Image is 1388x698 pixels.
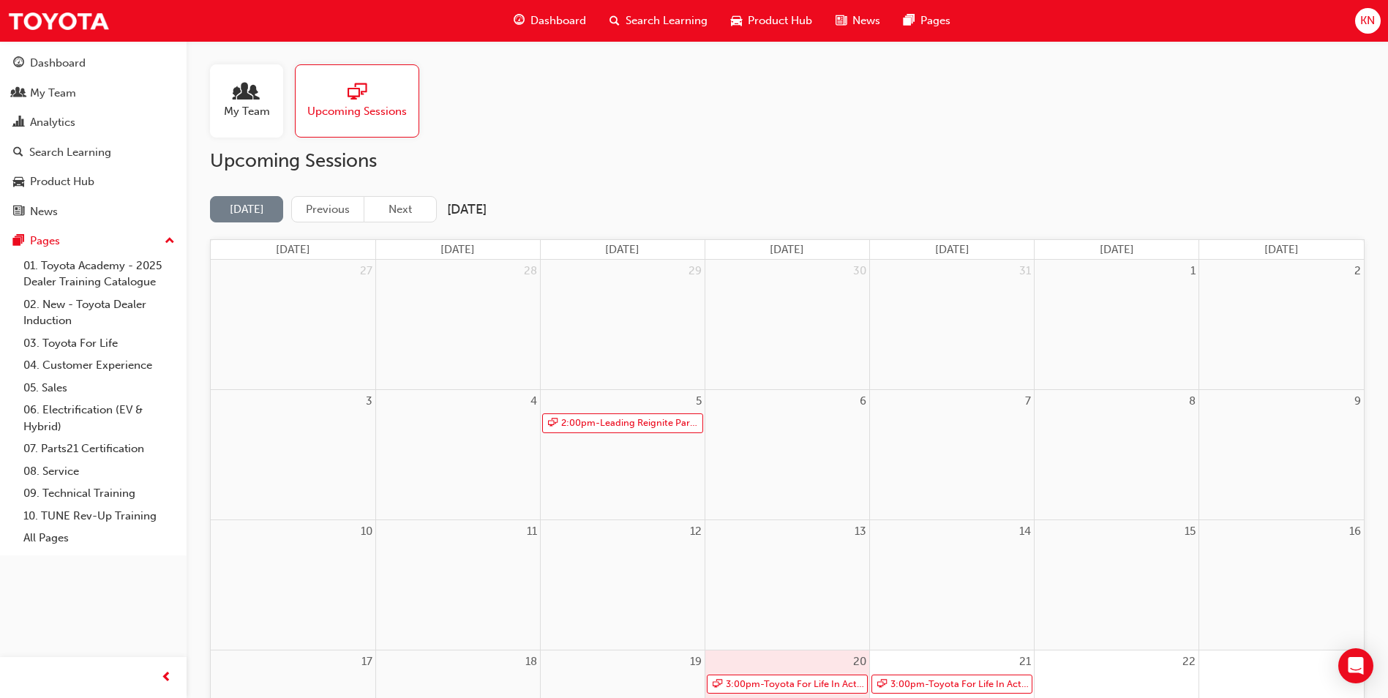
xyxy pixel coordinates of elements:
a: August 19, 2025 [687,650,705,673]
span: [DATE] [1264,243,1299,256]
span: [DATE] [770,243,804,256]
span: pages-icon [904,12,915,30]
td: August 13, 2025 [705,519,869,650]
a: pages-iconPages [892,6,962,36]
span: [DATE] [276,243,310,256]
span: chart-icon [13,116,24,130]
a: August 14, 2025 [1016,520,1034,543]
a: August 6, 2025 [857,390,869,413]
a: July 30, 2025 [850,260,869,282]
a: Product Hub [6,168,181,195]
a: News [6,198,181,225]
span: pages-icon [13,235,24,248]
span: [DATE] [605,243,639,256]
a: My Team [6,80,181,107]
button: [DATE] [210,196,283,223]
td: August 1, 2025 [1035,260,1199,389]
span: car-icon [731,12,742,30]
span: people-icon [237,83,256,103]
a: My Team [210,64,295,138]
td: August 9, 2025 [1199,389,1364,519]
span: Search Learning [626,12,708,29]
a: search-iconSearch Learning [598,6,719,36]
a: August 15, 2025 [1182,520,1198,543]
td: July 31, 2025 [870,260,1035,389]
span: [DATE] [440,243,475,256]
td: August 6, 2025 [705,389,869,519]
td: August 12, 2025 [540,519,705,650]
a: Sunday [273,240,313,260]
img: Trak [7,4,110,37]
td: July 30, 2025 [705,260,869,389]
a: Saturday [1261,240,1302,260]
span: sessionType_ONLINE_URL-icon [348,83,367,103]
span: guage-icon [514,12,525,30]
td: August 4, 2025 [375,389,540,519]
a: car-iconProduct Hub [719,6,824,36]
span: search-icon [609,12,620,30]
span: guage-icon [13,57,24,70]
a: July 27, 2025 [357,260,375,282]
div: Dashboard [30,55,86,72]
a: 07. Parts21 Certification [18,438,181,460]
a: Thursday [932,240,972,260]
span: Product Hub [748,12,812,29]
a: August 17, 2025 [359,650,375,673]
a: 03. Toyota For Life [18,332,181,355]
button: DashboardMy TeamAnalyticsSearch LearningProduct HubNews [6,47,181,228]
a: August 22, 2025 [1179,650,1198,673]
div: Pages [30,233,60,249]
div: My Team [30,85,76,102]
a: August 8, 2025 [1186,390,1198,413]
a: Wednesday [767,240,807,260]
td: August 14, 2025 [870,519,1035,650]
td: August 16, 2025 [1199,519,1364,650]
h2: [DATE] [447,201,487,218]
span: KN [1360,12,1375,29]
a: Friday [1097,240,1137,260]
span: up-icon [165,232,175,251]
button: Previous [291,196,364,223]
a: August 10, 2025 [358,520,375,543]
div: Open Intercom Messenger [1338,648,1373,683]
a: 09. Technical Training [18,482,181,505]
span: search-icon [13,146,23,160]
td: August 2, 2025 [1199,260,1364,389]
span: 3:00pm - Toyota For Life In Action - Virtual Classroom [890,675,1029,694]
a: 04. Customer Experience [18,354,181,377]
button: KN [1355,8,1381,34]
div: Product Hub [30,173,94,190]
td: August 11, 2025 [375,519,540,650]
td: August 3, 2025 [211,389,375,519]
a: All Pages [18,527,181,549]
button: Pages [6,228,181,255]
span: sessionType_ONLINE_URL-icon [877,675,887,694]
a: August 18, 2025 [522,650,540,673]
span: My Team [224,103,270,120]
a: August 12, 2025 [687,520,705,543]
td: August 8, 2025 [1035,389,1199,519]
a: August 20, 2025 [850,650,869,673]
a: Monday [438,240,478,260]
div: Search Learning [29,144,111,161]
td: July 28, 2025 [375,260,540,389]
span: Upcoming Sessions [307,103,407,120]
a: August 1, 2025 [1188,260,1198,282]
span: sessionType_ONLINE_URL-icon [713,675,722,694]
a: August 2, 2025 [1351,260,1364,282]
a: August 16, 2025 [1346,520,1364,543]
span: car-icon [13,176,24,189]
td: July 27, 2025 [211,260,375,389]
a: August 21, 2025 [1016,650,1034,673]
td: August 7, 2025 [870,389,1035,519]
span: 3:00pm - Toyota For Life In Action - Virtual Classroom [725,675,865,694]
a: 01. Toyota Academy - 2025 Dealer Training Catalogue [18,255,181,293]
a: August 4, 2025 [528,390,540,413]
a: August 9, 2025 [1351,390,1364,413]
span: sessionType_ONLINE_URL-icon [548,414,558,432]
td: July 29, 2025 [540,260,705,389]
a: news-iconNews [824,6,892,36]
span: News [852,12,880,29]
